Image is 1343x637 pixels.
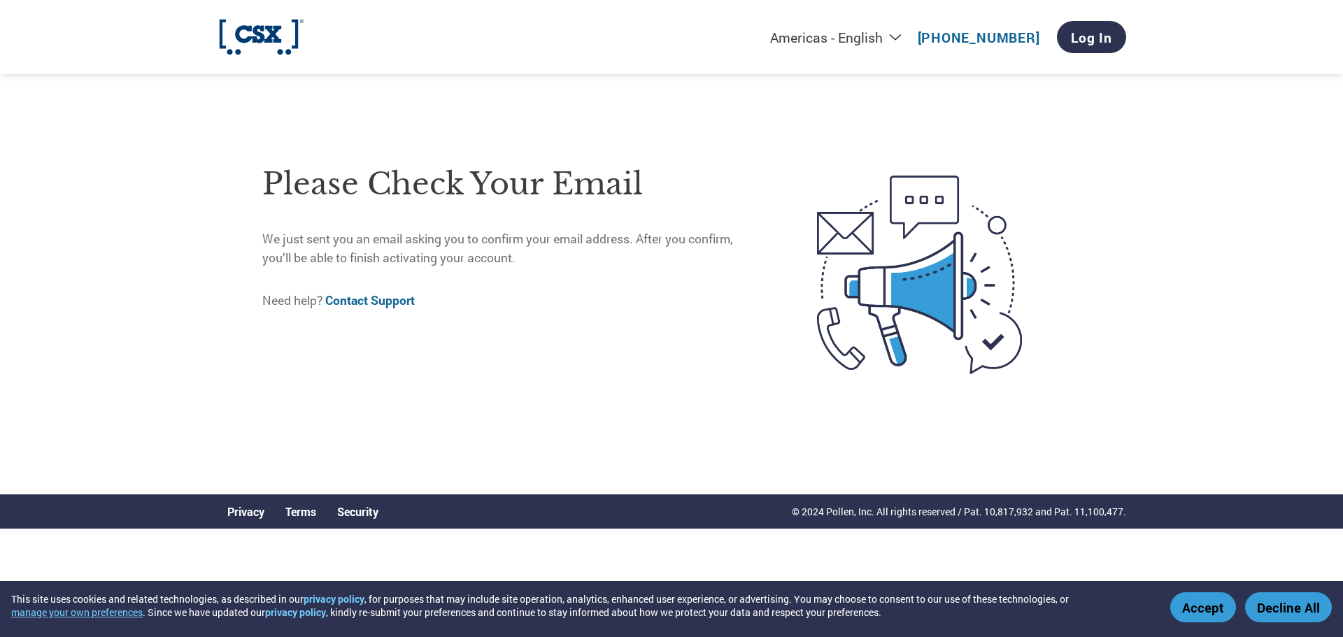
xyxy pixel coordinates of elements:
[11,606,143,619] button: manage your own preferences
[758,150,1081,399] img: open-email
[262,162,758,207] h1: Please check your email
[262,292,758,310] p: Need help?
[11,592,1150,619] div: This site uses cookies and related technologies, as described in our , for purposes that may incl...
[792,504,1126,519] p: © 2024 Pollen, Inc. All rights reserved / Pat. 10,817,932 and Pat. 11,100,477.
[1245,592,1332,622] button: Decline All
[1057,21,1126,53] a: Log In
[217,18,306,57] img: CSX
[262,230,758,267] p: We just sent you an email asking you to confirm your email address. After you confirm, you’ll be ...
[227,504,264,519] a: Privacy
[325,292,415,308] a: Contact Support
[918,29,1040,46] a: [PHONE_NUMBER]
[304,592,364,606] a: privacy policy
[1170,592,1236,622] button: Accept
[337,504,378,519] a: Security
[265,606,326,619] a: privacy policy
[285,504,316,519] a: Terms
